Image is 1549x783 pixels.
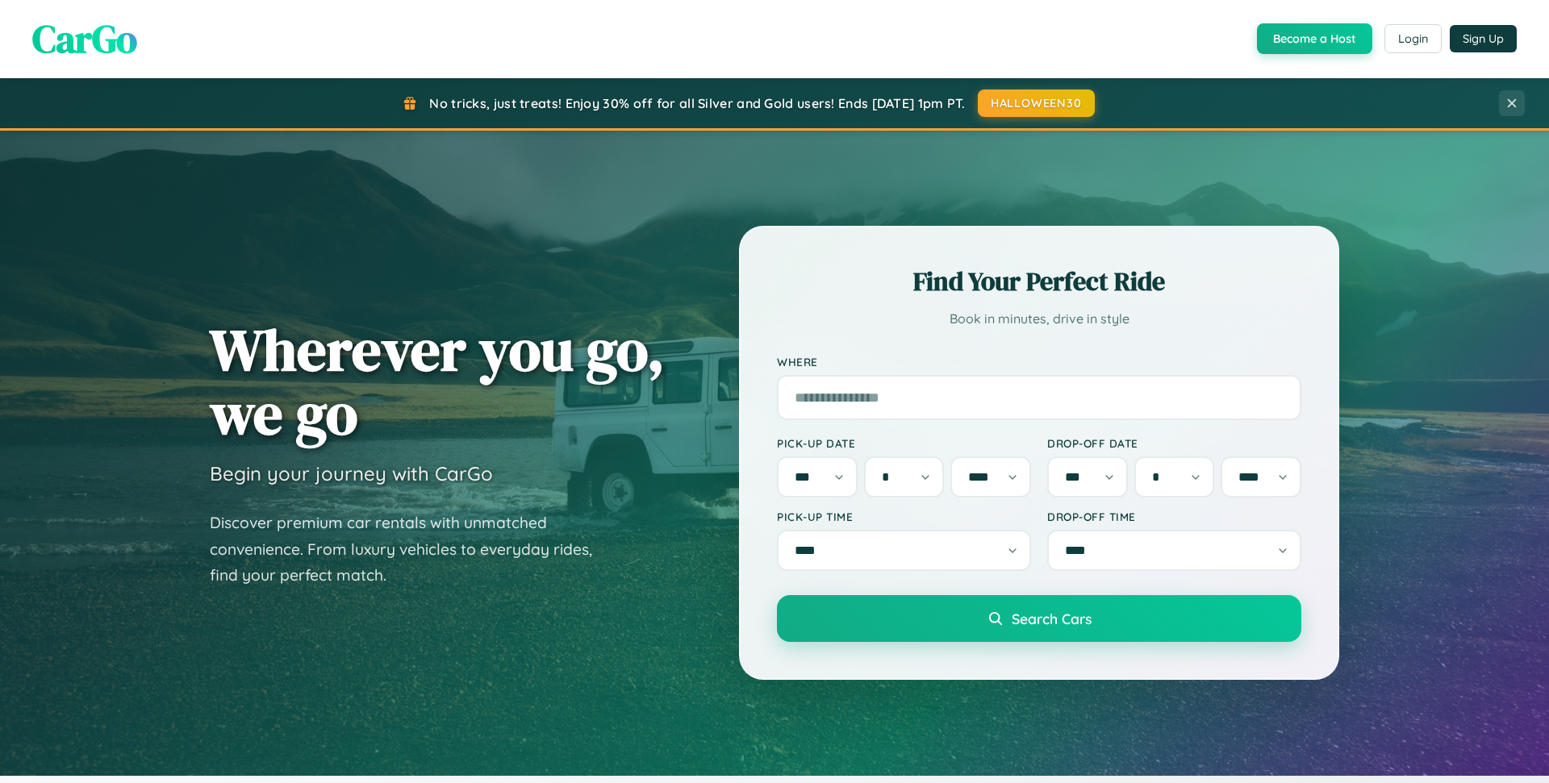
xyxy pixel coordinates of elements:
[210,318,665,445] h1: Wherever you go, we go
[777,355,1301,369] label: Where
[978,90,1095,117] button: HALLOWEEN30
[777,436,1031,450] label: Pick-up Date
[1012,610,1092,627] span: Search Cars
[1384,24,1442,53] button: Login
[429,95,965,111] span: No tricks, just treats! Enjoy 30% off for all Silver and Gold users! Ends [DATE] 1pm PT.
[777,510,1031,523] label: Pick-up Time
[777,264,1301,299] h2: Find Your Perfect Ride
[32,12,137,65] span: CarGo
[1257,23,1372,54] button: Become a Host
[210,461,493,485] h3: Begin your journey with CarGo
[1047,510,1301,523] label: Drop-off Time
[777,595,1301,642] button: Search Cars
[210,510,613,589] p: Discover premium car rentals with unmatched convenience. From luxury vehicles to everyday rides, ...
[1450,25,1517,52] button: Sign Up
[1047,436,1301,450] label: Drop-off Date
[777,307,1301,331] p: Book in minutes, drive in style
